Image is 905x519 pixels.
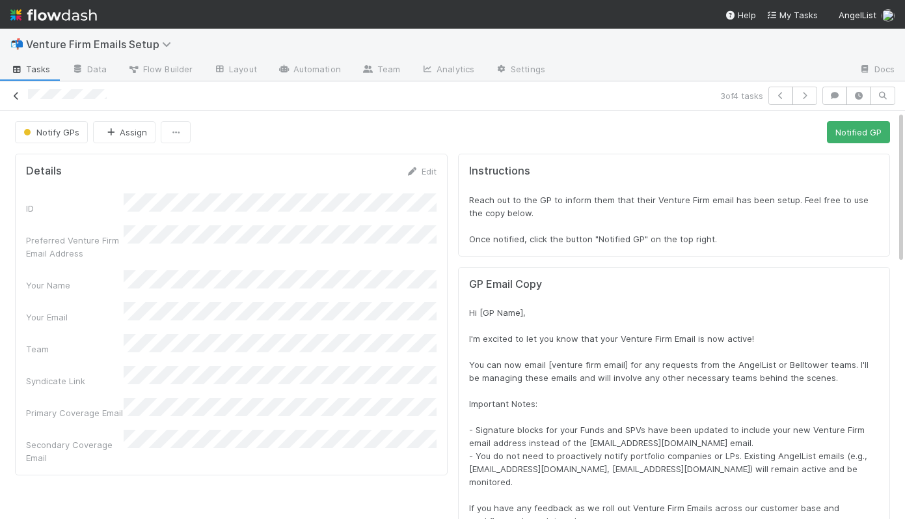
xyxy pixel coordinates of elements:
img: avatar_c1f4403d-e86a-4c25-b787-2f6ef1c910cd.png [882,9,895,22]
h5: Instructions [469,165,880,178]
div: Help [725,8,756,21]
span: Tasks [10,63,51,76]
a: My Tasks [766,8,818,21]
button: Assign [93,121,155,143]
a: Data [61,60,117,81]
span: Notify GPs [21,127,79,137]
a: Edit [406,166,437,176]
a: Layout [203,60,267,81]
div: Secondary Coverage Email [26,438,124,464]
span: Venture Firm Emails Setup [26,38,178,51]
a: Analytics [411,60,485,81]
button: Notify GPs [15,121,88,143]
span: 📬 [10,38,23,49]
button: Notified GP [827,121,890,143]
span: 3 of 4 tasks [720,89,763,102]
h5: GP Email Copy [469,278,880,291]
a: Team [351,60,411,81]
span: My Tasks [766,10,818,20]
div: Your Name [26,279,124,292]
div: Syndicate Link [26,374,124,387]
a: Settings [485,60,556,81]
a: Flow Builder [117,60,203,81]
div: ID [26,202,124,215]
span: Flow Builder [128,63,193,76]
span: Reach out to the GP to inform them that their Venture Firm email has been setup. Feel free to use... [469,195,871,244]
a: Docs [848,60,905,81]
a: Automation [267,60,351,81]
div: Primary Coverage Email [26,406,124,419]
div: Preferred Venture Firm Email Address [26,234,124,260]
div: Team [26,343,124,356]
img: logo-inverted-e16ddd16eac7371096b0.svg [10,4,97,26]
h5: Details [26,165,62,178]
div: Your Email [26,311,124,324]
span: AngelList [839,10,876,20]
